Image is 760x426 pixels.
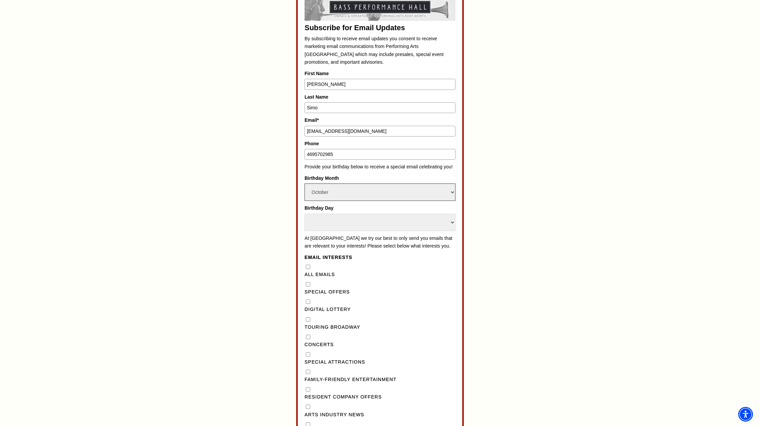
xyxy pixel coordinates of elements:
[305,204,455,212] label: Birthday Day
[305,149,455,160] input: Type your phone number
[305,254,352,262] legend: Email Interests
[305,306,455,314] label: Digital Lottery
[305,288,455,296] label: Special Offers
[305,24,455,32] div: Subscribe for Email Updates
[305,163,455,171] p: Provide your birthday below to receive a special email celebrating you!
[305,411,455,419] label: Arts Industry News
[305,271,455,279] label: All Emails
[305,140,455,147] label: Phone
[305,79,455,90] input: Type your first name
[305,35,455,66] p: By subscribing to receive email updates you consent to receive marketing email communications fro...
[305,393,455,401] label: Resident Company Offers
[738,407,753,422] div: Accessibility Menu
[305,70,455,77] label: First Name
[305,323,455,331] label: Touring Broadway
[305,341,455,349] label: Concerts
[305,93,455,101] label: Last Name
[305,102,455,113] input: Type your last name
[305,174,455,182] label: Birthday Month
[305,234,455,250] p: At [GEOGRAPHIC_DATA] we try our best to only send you emails that are relevant to your interests!...
[305,376,455,384] label: Family-Friendly Entertainment
[305,358,455,366] label: Special Attractions
[305,116,455,124] label: Email*
[305,126,455,137] input: Type your email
